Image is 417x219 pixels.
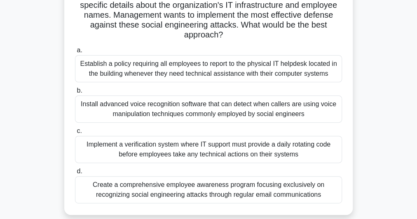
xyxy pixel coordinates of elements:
[75,176,342,203] div: Create a comprehensive employee awareness program focusing exclusively on recognizing social engi...
[77,168,82,175] span: d.
[77,47,82,54] span: a.
[75,136,342,163] div: Implement a verification system where IT support must provide a daily rotating code before employ...
[77,87,82,94] span: b.
[75,55,342,82] div: Establish a policy requiring all employees to report to the physical IT helpdesk located in the b...
[75,96,342,123] div: Install advanced voice recognition software that can detect when callers are using voice manipula...
[77,127,82,134] span: c.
